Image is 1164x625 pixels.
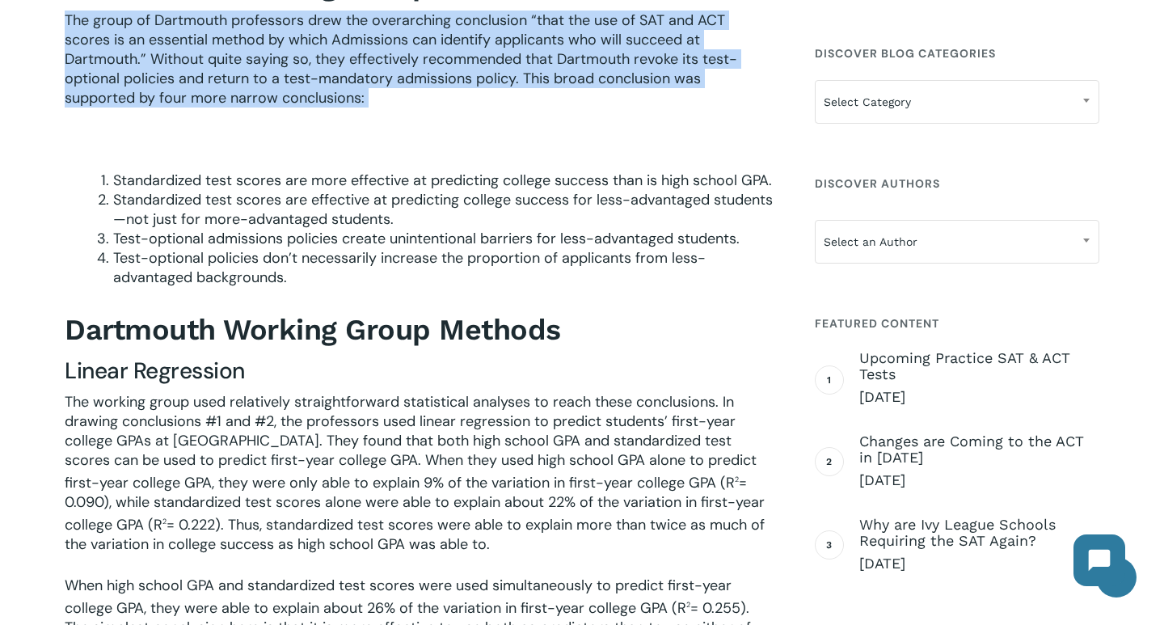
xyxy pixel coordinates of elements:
[735,475,739,484] sup: 2
[859,433,1099,466] span: Changes are Coming to the ACT in [DATE]
[859,350,1099,382] span: Upcoming Practice SAT & ACT Tests
[859,387,1099,407] span: [DATE]
[816,85,1099,119] span: Select Category
[686,600,690,610] sup: 2
[859,471,1099,490] span: [DATE]
[859,517,1099,549] span: Why are Ivy League Schools Requiring the SAT Again?
[113,229,773,248] li: Test-optional admissions policies create unintentional barriers for less-advantaged students.
[859,554,1099,573] span: [DATE]
[113,248,773,287] li: Test-optional policies don’t necessarily increase the proportion of applicants from less- advanta...
[1057,518,1141,602] iframe: Chatbot
[859,517,1099,573] a: Why are Ivy League Schools Requiring the SAT Again? [DATE]
[815,309,1099,338] h4: Featured Content
[815,39,1099,68] h4: Discover Blog Categories
[65,11,773,129] p: The group of Dartmouth professors drew the overarching conclusion “that the use of SAT and ACT sc...
[162,517,167,526] sup: 2
[113,190,773,229] li: Standardized test scores are effective at predicting college success for less-advantaged students...
[815,80,1099,124] span: Select Category
[815,220,1099,264] span: Select an Author
[65,392,773,576] p: The working group used relatively straightforward statistical analyses to reach these conclusions...
[816,225,1099,259] span: Select an Author
[859,350,1099,407] a: Upcoming Practice SAT & ACT Tests [DATE]
[65,313,561,347] strong: Dartmouth Working Group Methods
[815,169,1099,198] h4: Discover Authors
[859,433,1099,490] a: Changes are Coming to the ACT in [DATE] [DATE]
[65,357,773,386] h4: Linear Regression
[113,171,773,190] li: Standardized test scores are more effective at predicting college success than is high school GPA.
